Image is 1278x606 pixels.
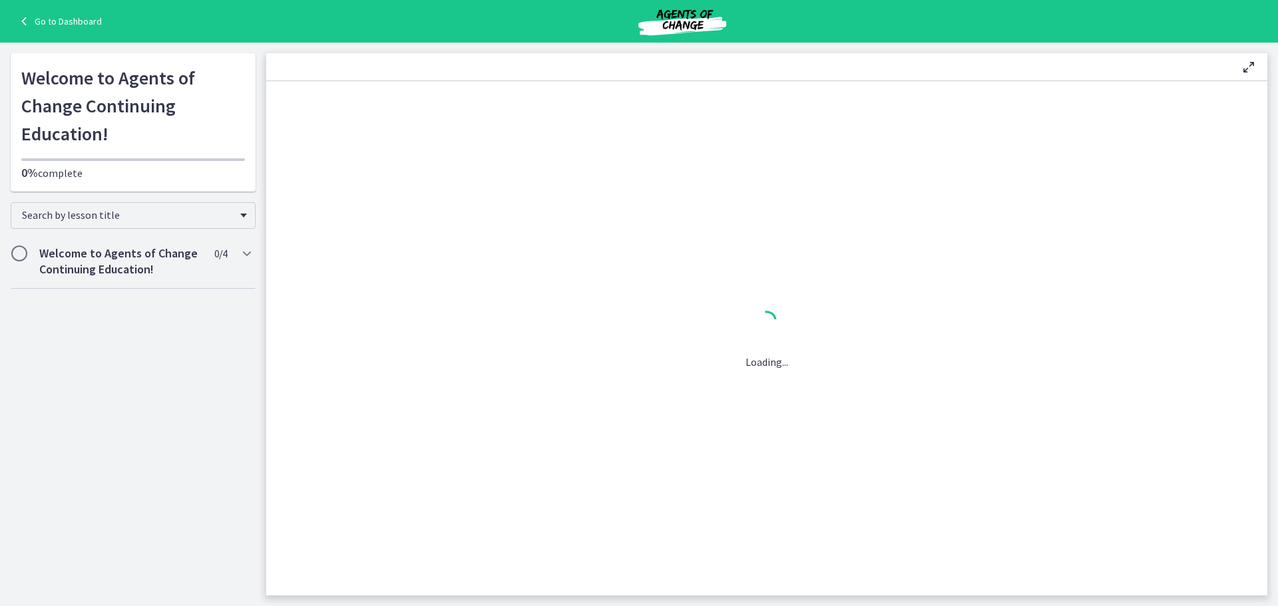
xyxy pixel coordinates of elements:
[39,245,202,277] h2: Welcome to Agents of Change Continuing Education!
[214,245,227,261] span: 0 / 4
[21,165,38,180] span: 0%
[11,202,256,229] div: Search by lesson title
[21,64,245,148] h1: Welcome to Agents of Change Continuing Education!
[602,5,762,37] img: Agents of Change Social Work Test Prep
[21,165,245,181] p: complete
[16,13,102,29] a: Go to Dashboard
[745,307,788,338] div: 1
[745,354,788,370] p: Loading...
[22,208,234,222] span: Search by lesson title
